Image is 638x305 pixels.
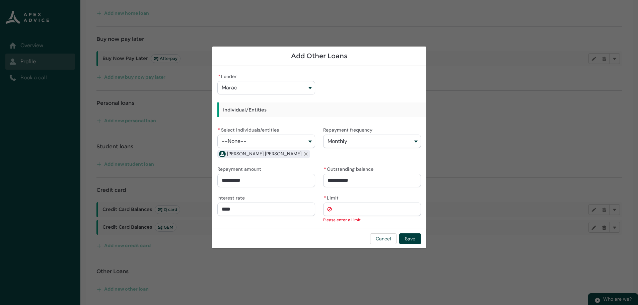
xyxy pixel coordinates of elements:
label: Lender [217,72,239,80]
span: Alec John McKellar [227,150,301,157]
abbr: required [324,195,326,201]
label: Repayment amount [217,164,264,172]
label: Outstanding balance [323,164,376,172]
h1: Add Other Loans [217,52,421,60]
span: Monthly [328,138,347,144]
span: Marac [222,85,237,91]
button: Repayment frequency [323,135,421,148]
label: Repayment frequency [323,125,375,133]
div: Please enter a Limit [323,217,421,223]
abbr: required [218,73,220,79]
h3: Individual/Entities [217,102,568,117]
button: Remove Alec John McKellar [301,150,310,158]
abbr: required [324,166,326,172]
label: Select individuals/entities [217,125,282,133]
button: Cancel [370,233,397,244]
abbr: required [218,127,220,133]
label: Limit [323,193,341,201]
label: Interest rate [217,193,247,201]
button: Select individuals/entities [217,135,315,148]
button: Save [399,233,421,244]
span: --None-- [222,138,246,144]
button: Lender [217,81,315,94]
